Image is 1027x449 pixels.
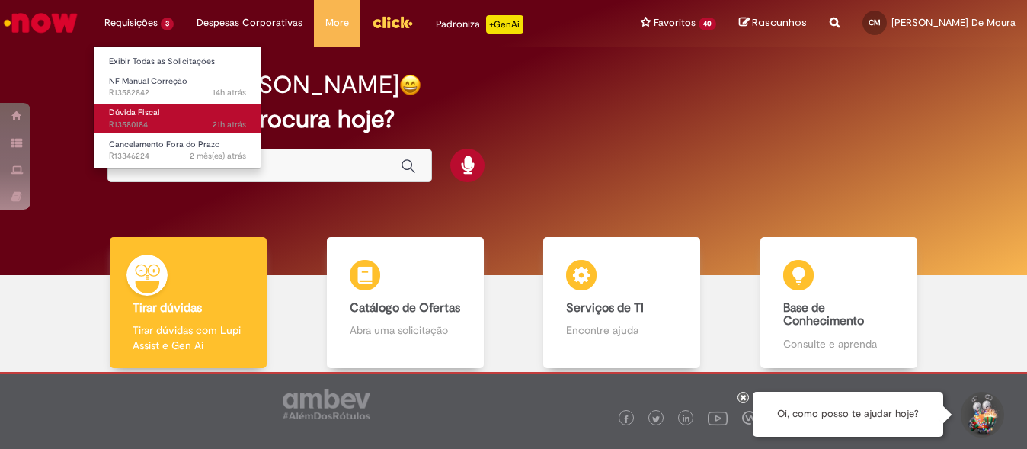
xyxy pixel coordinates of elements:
[283,389,370,419] img: logo_footer_ambev_rotulo_gray.png
[683,415,690,424] img: logo_footer_linkedin.png
[783,336,894,351] p: Consulte e aprenda
[213,87,246,98] time: 30/09/2025 16:31:36
[566,322,677,338] p: Encontre ajuda
[190,150,246,162] span: 2 mês(es) atrás
[109,119,246,131] span: R13580184
[80,237,297,369] a: Tirar dúvidas Tirar dúvidas com Lupi Assist e Gen Ai
[109,107,159,118] span: Dúvida Fiscal
[197,15,302,30] span: Despesas Corporativas
[325,15,349,30] span: More
[869,18,881,27] span: CM
[109,87,246,99] span: R13582842
[372,11,413,34] img: click_logo_yellow_360x200.png
[109,139,220,150] span: Cancelamento Fora do Prazo
[622,415,630,423] img: logo_footer_facebook.png
[133,322,244,353] p: Tirar dúvidas com Lupi Assist e Gen Ai
[213,119,246,130] span: 21h atrás
[93,46,261,169] ul: Requisições
[213,87,246,98] span: 14h atrás
[958,392,1004,438] button: Iniciar Conversa de Suporte
[213,119,246,130] time: 30/09/2025 09:44:23
[94,104,261,133] a: Aberto R13580184 : Dúvida Fiscal
[399,74,421,96] img: happy-face.png
[652,415,660,423] img: logo_footer_twitter.png
[297,237,514,369] a: Catálogo de Ofertas Abra uma solicitação
[566,300,644,316] b: Serviços de TI
[94,73,261,101] a: Aberto R13582842 : NF Manual Correção
[708,408,728,428] img: logo_footer_youtube.png
[783,300,864,329] b: Base de Conhecimento
[436,15,523,34] div: Padroniza
[739,16,807,30] a: Rascunhos
[486,15,523,34] p: +GenAi
[161,18,174,30] span: 3
[731,237,948,369] a: Base de Conhecimento Consulte e aprenda
[109,75,187,87] span: NF Manual Correção
[752,15,807,30] span: Rascunhos
[190,150,246,162] time: 01/08/2025 15:10:11
[104,15,158,30] span: Requisições
[109,150,246,162] span: R13346224
[107,106,920,133] h2: O que você procura hoje?
[350,322,461,338] p: Abra uma solicitação
[654,15,696,30] span: Favoritos
[2,8,80,38] img: ServiceNow
[133,300,202,316] b: Tirar dúvidas
[742,411,756,425] img: logo_footer_workplace.png
[699,18,716,30] span: 40
[350,300,460,316] b: Catálogo de Ofertas
[513,237,731,369] a: Serviços de TI Encontre ajuda
[94,53,261,70] a: Exibir Todas as Solicitações
[94,136,261,165] a: Aberto R13346224 : Cancelamento Fora do Prazo
[753,392,943,437] div: Oi, como posso te ajudar hoje?
[891,16,1016,29] span: [PERSON_NAME] De Moura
